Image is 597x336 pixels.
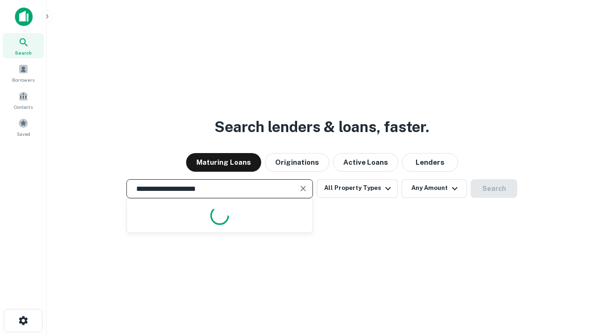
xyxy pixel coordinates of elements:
[3,60,44,85] a: Borrowers
[333,153,398,172] button: Active Loans
[402,153,458,172] button: Lenders
[3,33,44,58] a: Search
[15,7,33,26] img: capitalize-icon.png
[402,179,467,198] button: Any Amount
[265,153,329,172] button: Originations
[186,153,261,172] button: Maturing Loans
[317,179,398,198] button: All Property Types
[3,87,44,112] a: Contacts
[550,231,597,276] iframe: Chat Widget
[14,103,33,111] span: Contacts
[215,116,429,138] h3: Search lenders & loans, faster.
[297,182,310,195] button: Clear
[15,49,32,56] span: Search
[17,130,30,138] span: Saved
[3,114,44,140] a: Saved
[12,76,35,84] span: Borrowers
